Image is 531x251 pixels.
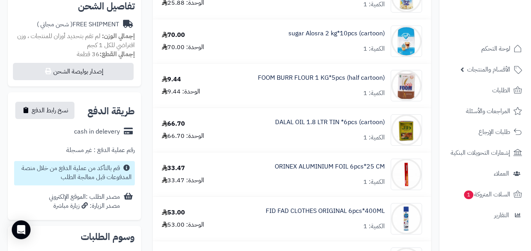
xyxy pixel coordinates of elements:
a: FID FAD CLOTHES ORIGINAL 6pcs*400ML [266,207,385,216]
img: 1747451456-6285021000251_2-90x90.jpg [391,70,422,101]
span: ( شحن مجاني ) [37,20,72,29]
div: cash in delevery [74,127,120,136]
a: لوحة التحكم [444,39,526,58]
div: الوحدة: 70.00 [162,43,204,52]
a: السلات المتروكة1 [444,185,526,204]
span: الأقسام والمنتجات [467,64,510,75]
div: 53.00 [162,208,185,217]
small: 36 قطعة [77,49,135,59]
span: لوحة التحكم [481,43,510,54]
button: إصدار بوليصة الشحن [13,63,134,80]
a: إشعارات التحويلات البنكية [444,143,526,162]
a: طلبات الإرجاع [444,123,526,141]
a: المراجعات والأسئلة [444,102,526,121]
div: 66.70 [162,119,185,128]
span: التقارير [494,210,509,221]
a: DALAL OIL 1.8 LTR TIN *6pcs (cartoon) [275,118,385,127]
div: الكمية: 1 [363,178,385,187]
img: logo-2.png [478,21,524,38]
h2: تفاصيل الشحن [14,2,135,11]
span: السلات المتروكة [463,189,510,200]
span: لم تقم بتحديد أوزان للمنتجات ، وزن افتراضي للكل 1 كجم [17,31,135,50]
img: 1747422865-61UT6OXd80L._AC_SL1270-90x90.jpg [391,26,422,57]
div: Open Intercom Messenger [12,220,31,239]
div: الوحدة: 66.70 [162,132,204,141]
div: FREE SHIPMENT [37,20,119,29]
span: العملاء [494,168,509,179]
span: 1 [464,191,473,199]
a: العملاء [444,164,526,183]
strong: إجمالي الوزن: [102,31,135,41]
img: 1747491198-Screenshot%202025-05-17%20171158-90x90.jpg [391,203,422,235]
a: ORINEX ALUMINIUM FOIL 6pcs*25 CM [275,162,385,171]
div: الكمية: 1 [363,222,385,231]
h2: وسوم الطلبات [14,232,135,242]
img: 1747490215-cac7aa21-0656-478a-916e-59de54fd-90x90.jpg [391,159,422,190]
div: الكمية: 1 [363,133,385,142]
button: نسخ رابط الدفع [15,102,74,119]
span: نسخ رابط الدفع [32,106,68,115]
a: sugar Alosra 2 kg*10pcs (cartoon) [288,29,385,38]
span: إشعارات التحويلات البنكية [451,147,510,158]
div: مصدر الزيارة: زيارة مباشرة [49,202,120,211]
span: الطلبات [492,85,510,96]
div: الكمية: 1 [363,89,385,98]
img: 1747453790-pwtnML91HecwMqmPhayhXbH9KhnIF6ES-90x90.jpg [391,114,422,146]
a: الطلبات [444,81,526,100]
div: الوحدة: 33.47 [162,176,204,185]
strong: إجمالي القطع: [100,49,135,59]
span: المراجعات والأسئلة [466,106,510,117]
div: رقم عملية الدفع : غير مسجلة [66,146,135,155]
div: الوحدة: 53.00 [162,220,204,229]
span: طلبات الإرجاع [478,126,510,137]
div: 9.44 [162,75,181,84]
div: مصدر الطلب :الموقع الإلكتروني [49,192,120,211]
div: 70.00 [162,31,185,40]
a: FOOM BURR FLOUR 1 KG*5pcs (half cartoon) [258,73,385,82]
h2: طريقة الدفع [87,106,135,116]
div: الكمية: 1 [363,44,385,53]
div: الوحدة: 9.44 [162,87,200,96]
div: 33.47 [162,164,185,173]
a: التقارير [444,206,526,225]
small: قم بالتأكد من عملية الدفع من خلال منصة المدفوعات قبل معالجة الطلب [22,163,132,182]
